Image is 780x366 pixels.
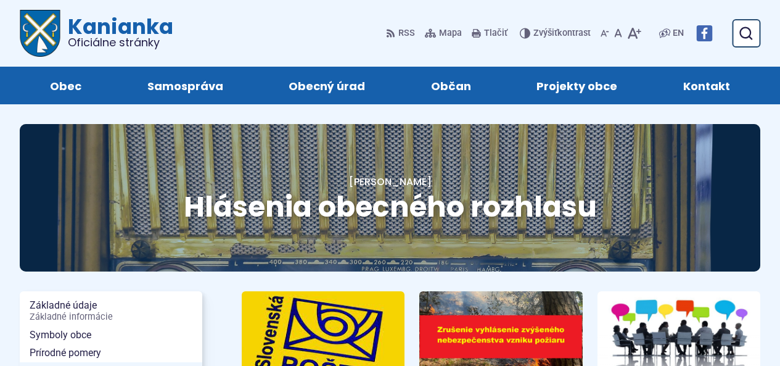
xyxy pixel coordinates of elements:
span: Hlásenia obecného rozhlasu [184,187,597,227]
span: Tlačiť [484,28,507,39]
span: Oficiálne stránky [68,37,173,48]
button: Zmenšiť veľkosť písma [598,20,612,46]
span: Základné údaje [30,296,192,325]
a: Projekty obce [516,67,638,104]
button: Zväčšiť veľkosť písma [625,20,644,46]
a: Symboly obce [20,326,202,344]
span: Symboly obce [30,326,192,344]
a: Obecný úrad [268,67,386,104]
span: RSS [398,26,415,41]
span: Občan [431,67,471,104]
span: Kanianka [60,16,173,48]
a: Občan [411,67,492,104]
button: Zvýšiťkontrast [520,20,593,46]
button: Tlačiť [469,20,510,46]
a: Kontakt [663,67,751,104]
span: Obecný úrad [289,67,365,104]
img: Prejsť na Facebook stránku [696,25,712,41]
button: Nastaviť pôvodnú veľkosť písma [612,20,625,46]
a: RSS [386,20,417,46]
span: Obec [50,67,81,104]
span: Základné informácie [30,312,192,322]
span: Zvýšiť [533,28,557,38]
a: Obec [30,67,102,104]
span: Prírodné pomery [30,344,192,362]
a: Logo Kanianka, prejsť na domovskú stránku. [20,10,173,57]
span: kontrast [533,28,591,39]
span: Kontakt [683,67,730,104]
img: Prejsť na domovskú stránku [20,10,60,57]
span: Mapa [439,26,462,41]
a: Mapa [422,20,464,46]
span: EN [673,26,684,41]
a: Prírodné pomery [20,344,202,362]
a: [PERSON_NAME] [349,175,432,189]
a: EN [670,26,686,41]
a: Samospráva [127,67,244,104]
a: Základné údajeZákladné informácie [20,296,202,325]
span: Samospráva [147,67,223,104]
span: Projekty obce [536,67,617,104]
